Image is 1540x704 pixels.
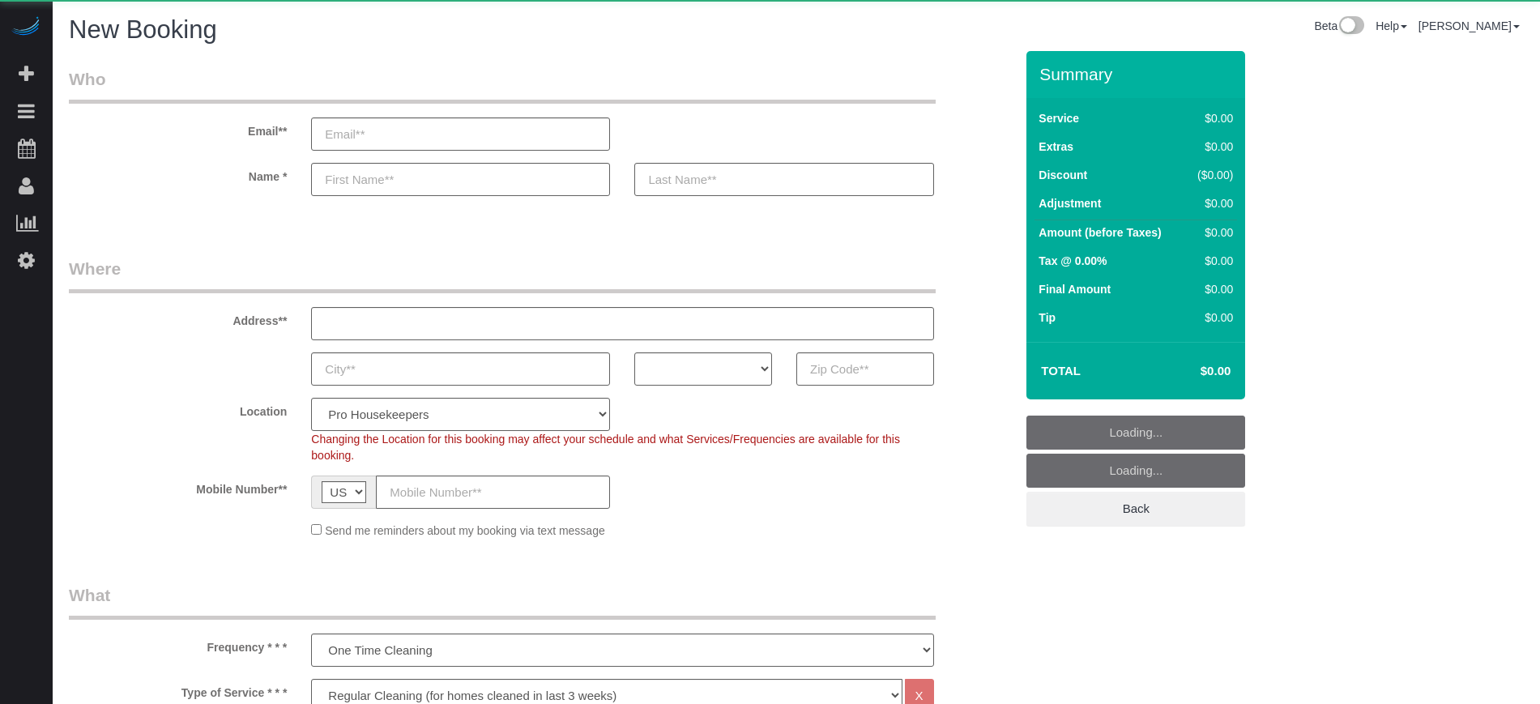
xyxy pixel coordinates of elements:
a: Beta [1314,19,1364,32]
span: Changing the Location for this booking may affect your schedule and what Services/Frequencies are... [311,433,900,462]
div: $0.00 [1190,281,1233,297]
a: Help [1376,19,1407,32]
div: $0.00 [1190,195,1233,211]
input: Last Name** [634,163,933,196]
label: Service [1039,110,1079,126]
div: $0.00 [1190,253,1233,269]
label: Discount [1039,167,1087,183]
div: $0.00 [1190,110,1233,126]
label: Frequency * * * [57,634,299,655]
label: Name * [57,163,299,185]
img: Automaid Logo [10,16,42,39]
legend: What [69,583,936,620]
input: First Name** [311,163,610,196]
label: Location [57,398,299,420]
div: $0.00 [1190,224,1233,241]
div: $0.00 [1190,139,1233,155]
div: $0.00 [1190,309,1233,326]
a: [PERSON_NAME] [1418,19,1520,32]
label: Mobile Number** [57,476,299,497]
label: Tax @ 0.00% [1039,253,1107,269]
input: Mobile Number** [376,476,610,509]
strong: Total [1041,364,1081,378]
label: Extras [1039,139,1073,155]
label: Tip [1039,309,1056,326]
legend: Who [69,67,936,104]
img: New interface [1337,16,1364,37]
label: Final Amount [1039,281,1111,297]
label: Amount (before Taxes) [1039,224,1161,241]
div: ($0.00) [1190,167,1233,183]
a: Back [1026,492,1245,526]
label: Adjustment [1039,195,1101,211]
h4: $0.00 [1152,365,1231,378]
legend: Where [69,257,936,293]
input: Zip Code** [796,352,934,386]
span: New Booking [69,15,217,44]
label: Type of Service * * * [57,679,299,701]
span: Send me reminders about my booking via text message [325,524,605,537]
h3: Summary [1039,65,1237,83]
